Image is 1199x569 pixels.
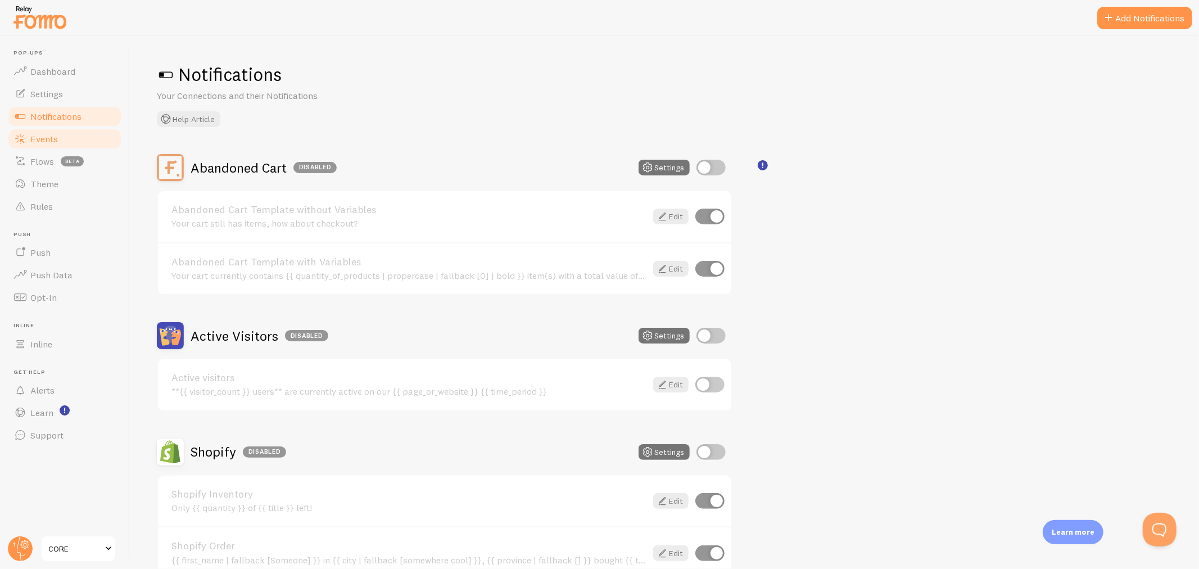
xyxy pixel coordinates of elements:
iframe: Help Scout Beacon - Open [1143,513,1177,547]
button: Settings [639,328,690,344]
span: Pop-ups [13,49,123,57]
div: Disabled [285,330,328,341]
div: Disabled [293,162,337,173]
div: Disabled [243,446,286,458]
a: Shopify Inventory [171,489,646,499]
a: Dashboard [7,60,123,83]
span: beta [61,156,84,166]
a: Theme [7,173,123,195]
img: Active Visitors [157,322,184,349]
a: Support [7,424,123,446]
a: Abandoned Cart Template with Variables [171,257,646,267]
a: Edit [653,377,689,392]
div: **{{ visitor_count }} users** are currently active on our {{ page_or_website }} {{ time_period }} [171,386,646,396]
button: Settings [639,160,690,175]
a: Shopify Order [171,541,646,551]
a: Notifications [7,105,123,128]
span: CORE [48,542,102,556]
a: Edit [653,209,689,224]
span: Get Help [13,369,123,376]
span: Push Data [30,269,73,281]
a: Rules [7,195,123,218]
img: Shopify [157,439,184,466]
h2: Shopify [191,443,286,460]
svg: <p>🛍️ For Shopify Users</p><p>To use the <strong>Abandoned Cart with Variables</strong> template,... [758,160,768,170]
div: {{ first_name | fallback [Someone] }} in {{ city | fallback [somewhere cool] }}, {{ province | fa... [171,555,646,565]
a: Inline [7,333,123,355]
p: Your Connections and their Notifications [157,89,427,102]
span: Opt-In [30,292,57,303]
a: Push Data [7,264,123,286]
a: Settings [7,83,123,105]
a: Edit [653,261,689,277]
h1: Notifications [157,63,1172,86]
a: Abandoned Cart Template without Variables [171,205,646,215]
button: Help Article [157,111,220,127]
span: Learn [30,407,53,418]
a: Flows beta [7,150,123,173]
a: Alerts [7,379,123,401]
a: Events [7,128,123,150]
div: Your cart currently contains {{ quantity_of_products | propercase | fallback [0] | bold }} item(s... [171,270,646,281]
button: Settings [639,444,690,460]
a: Edit [653,493,689,509]
a: Learn [7,401,123,424]
span: Dashboard [30,66,75,77]
a: CORE [40,535,116,562]
span: Alerts [30,385,55,396]
span: Support [30,430,64,441]
p: Learn more [1052,527,1094,538]
span: Push [13,231,123,238]
a: Push [7,241,123,264]
span: Settings [30,88,63,100]
h2: Active Visitors [191,327,328,345]
span: Inline [30,338,52,350]
svg: <p>Watch New Feature Tutorials!</p> [60,405,70,416]
span: Flows [30,156,54,167]
img: fomo-relay-logo-orange.svg [12,3,68,31]
span: Events [30,133,58,144]
span: Notifications [30,111,82,122]
div: Your cart still has items, how about checkout? [171,218,646,228]
img: Abandoned Cart [157,154,184,181]
span: Theme [30,178,58,189]
a: Opt-In [7,286,123,309]
div: Learn more [1043,520,1103,544]
a: Active visitors [171,373,646,383]
span: Push [30,247,51,258]
span: Rules [30,201,53,212]
span: Inline [13,322,123,329]
div: Only {{ quantity }} of {{ title }} left! [171,503,646,513]
a: Edit [653,545,689,561]
h2: Abandoned Cart [191,159,337,177]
